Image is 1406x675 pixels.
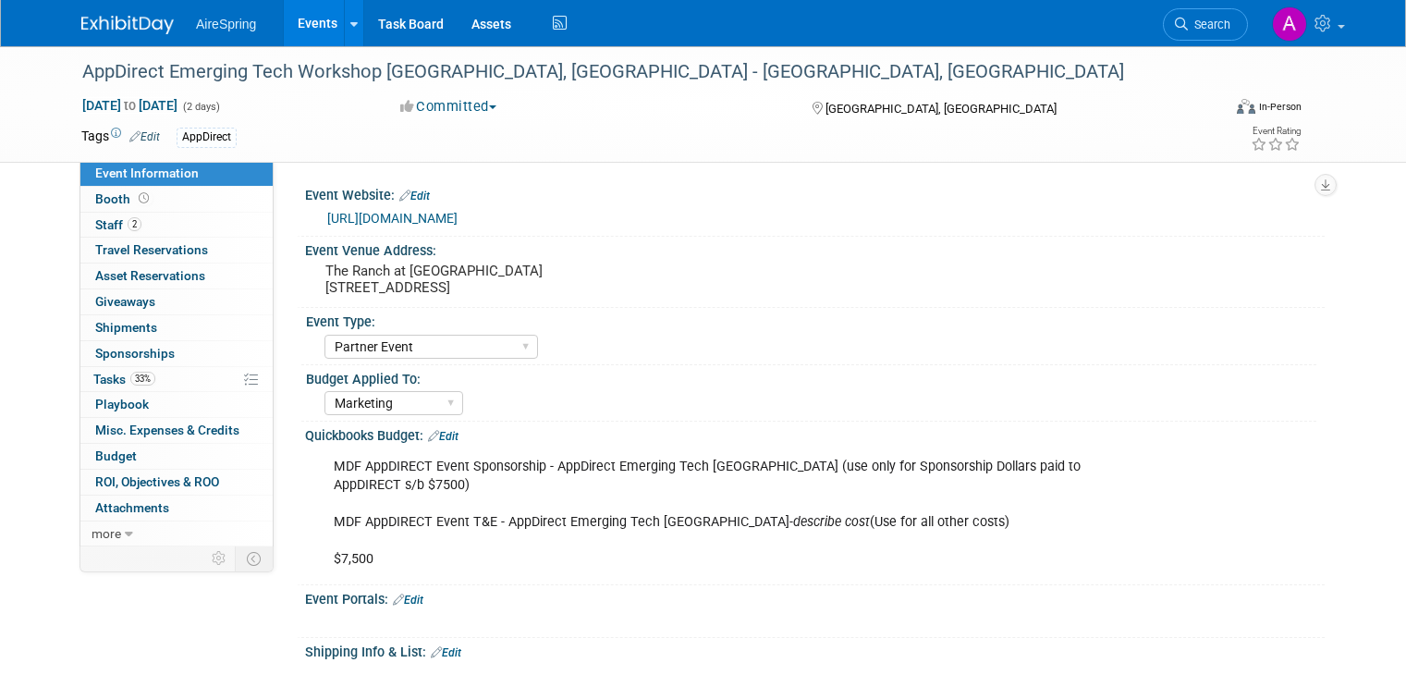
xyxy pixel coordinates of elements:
span: Staff [95,217,141,232]
span: Shipments [95,320,157,335]
a: ROI, Objectives & ROO [80,470,273,495]
div: Budget Applied To: [306,365,1316,388]
a: Edit [431,646,461,659]
div: Event Website: [305,181,1325,205]
div: Event Venue Address: [305,237,1325,260]
a: [URL][DOMAIN_NAME] [327,211,458,226]
span: Event Information [95,166,199,180]
a: Staff2 [80,213,273,238]
span: [DATE] [DATE] [81,97,178,114]
span: Playbook [95,397,149,411]
span: AireSpring [196,17,256,31]
a: Playbook [80,392,273,417]
td: Tags [81,127,160,148]
span: Misc. Expenses & Credits [95,423,239,437]
a: Budget [80,444,273,469]
a: Tasks33% [80,367,273,392]
i: -describe cost [789,514,870,530]
pre: The Ranch at [GEOGRAPHIC_DATA] [STREET_ADDRESS] [325,263,710,296]
div: Event Rating [1251,127,1301,136]
div: AppDirect Emerging Tech Workshop [GEOGRAPHIC_DATA], [GEOGRAPHIC_DATA] - [GEOGRAPHIC_DATA], [GEOGR... [76,55,1198,89]
a: Asset Reservations [80,264,273,288]
span: Asset Reservations [95,268,205,283]
span: more [92,526,121,541]
span: Travel Reservations [95,242,208,257]
a: Attachments [80,496,273,521]
a: Search [1163,8,1248,41]
img: Format-Inperson.png [1237,99,1255,114]
div: AppDirect [177,128,237,147]
a: Edit [129,130,160,143]
a: more [80,522,273,546]
div: Shipping Info & List: [305,638,1325,662]
a: Giveaways [80,289,273,314]
span: Attachments [95,500,169,515]
span: Budget [95,448,137,463]
a: Misc. Expenses & Credits [80,418,273,443]
div: Event Format [1121,96,1302,124]
span: 33% [130,372,155,386]
button: Committed [394,97,504,117]
span: (2 days) [181,101,220,113]
img: Angie Handal [1272,6,1307,42]
a: Event Information [80,161,273,186]
span: Tasks [93,372,155,387]
a: Booth [80,187,273,212]
div: In-Person [1258,100,1302,114]
td: Personalize Event Tab Strip [203,546,236,571]
div: Quickbooks Budget: [305,422,1325,446]
td: Toggle Event Tabs [236,546,274,571]
span: Search [1188,18,1230,31]
span: ROI, Objectives & ROO [95,474,219,489]
div: Event Portals: [305,585,1325,609]
img: ExhibitDay [81,16,174,34]
span: to [121,98,139,113]
a: Edit [428,430,458,443]
span: Booth not reserved yet [135,191,153,205]
div: MDF AppDIRECT Event Sponsorship - AppDirect Emerging Tech [GEOGRAPHIC_DATA] (use only for Sponsor... [321,448,1127,578]
div: Event Type: [306,308,1316,331]
a: Edit [399,190,430,202]
span: 2 [128,217,141,231]
a: Shipments [80,315,273,340]
a: Travel Reservations [80,238,273,263]
span: Giveaways [95,294,155,309]
span: Sponsorships [95,346,175,361]
span: [GEOGRAPHIC_DATA], [GEOGRAPHIC_DATA] [825,102,1057,116]
span: Booth [95,191,153,206]
a: Edit [393,594,423,607]
a: Sponsorships [80,341,273,366]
